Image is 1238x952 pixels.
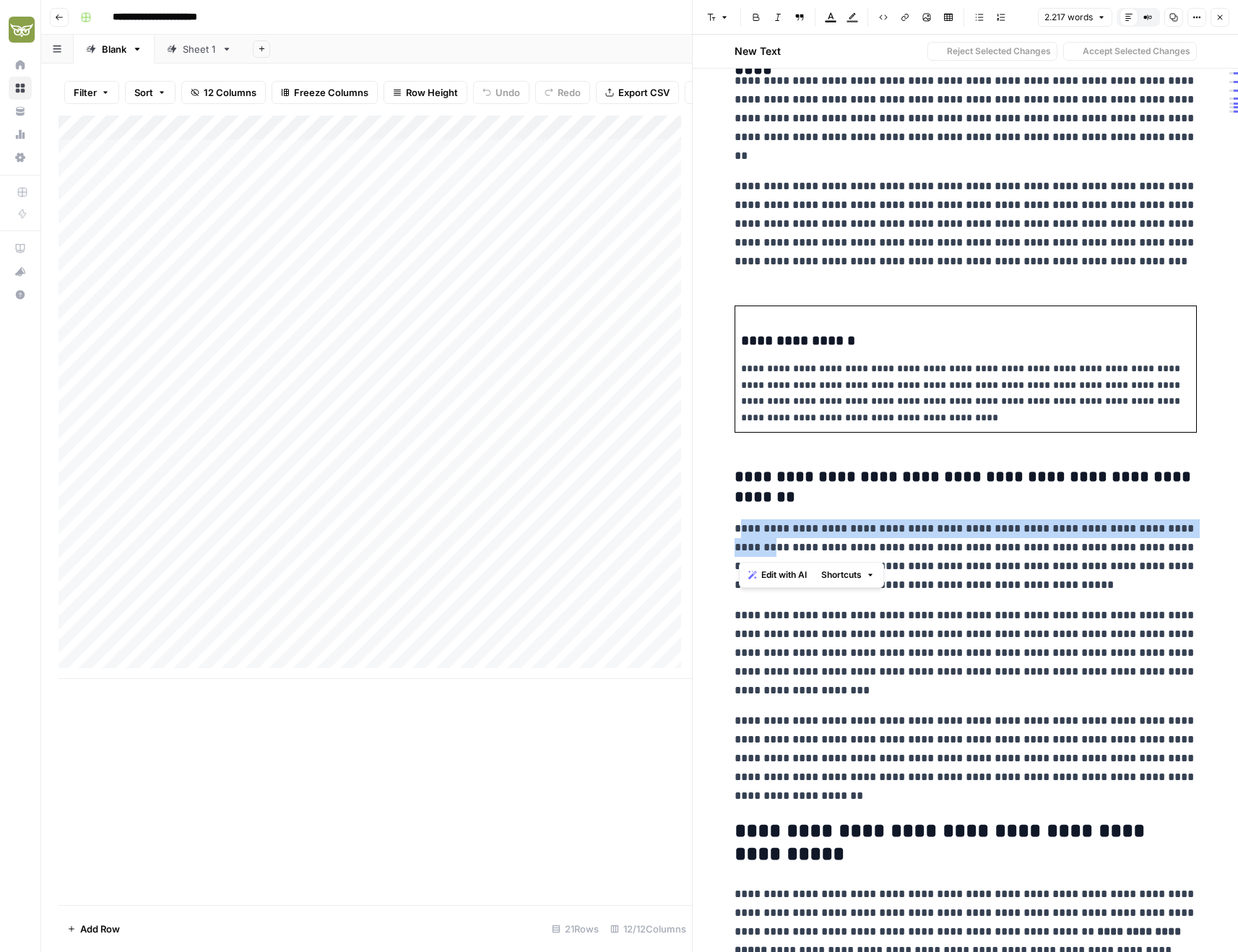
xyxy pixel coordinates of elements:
[204,85,256,100] span: 12 Columns
[9,260,32,283] button: What's new?
[272,81,378,104] button: Freeze Columns
[947,45,1051,58] span: Reject Selected Changes
[9,77,32,100] a: Browse
[384,81,467,104] button: Row Height
[596,81,679,104] button: Export CSV
[546,917,605,940] div: 21 Rows
[406,85,458,100] span: Row Height
[9,283,32,306] button: Help + Support
[9,146,32,169] a: Settings
[9,12,32,48] button: Workspace: Evergreen Media
[495,85,520,100] span: Undo
[821,568,862,581] span: Shortcuts
[74,35,155,64] a: Blank
[9,17,35,43] img: Evergreen Media Logo
[80,922,120,936] span: Add Row
[183,42,216,56] div: Sheet 1
[102,42,126,56] div: Blank
[134,85,153,100] span: Sort
[155,35,244,64] a: Sheet 1
[9,100,32,123] a: Your Data
[743,566,813,584] button: Edit with AI
[1083,45,1190,58] span: Accept Selected Changes
[605,917,692,940] div: 12/12 Columns
[761,568,807,581] span: Edit with AI
[9,123,32,146] a: Usage
[59,917,129,940] button: Add Row
[294,85,368,100] span: Freeze Columns
[125,81,176,104] button: Sort
[9,237,32,260] a: AirOps Academy
[64,81,119,104] button: Filter
[558,85,581,100] span: Redo
[1063,42,1197,61] button: Accept Selected Changes
[181,81,266,104] button: 12 Columns
[815,566,880,584] button: Shortcuts
[9,261,31,282] div: What's new?
[927,42,1057,61] button: Reject Selected Changes
[1038,8,1112,27] button: 2.217 words
[535,81,590,104] button: Redo
[74,85,97,100] span: Filter
[1044,11,1093,24] span: 2.217 words
[9,53,32,77] a: Home
[735,44,781,59] h2: New Text
[618,85,670,100] span: Export CSV
[473,81,529,104] button: Undo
